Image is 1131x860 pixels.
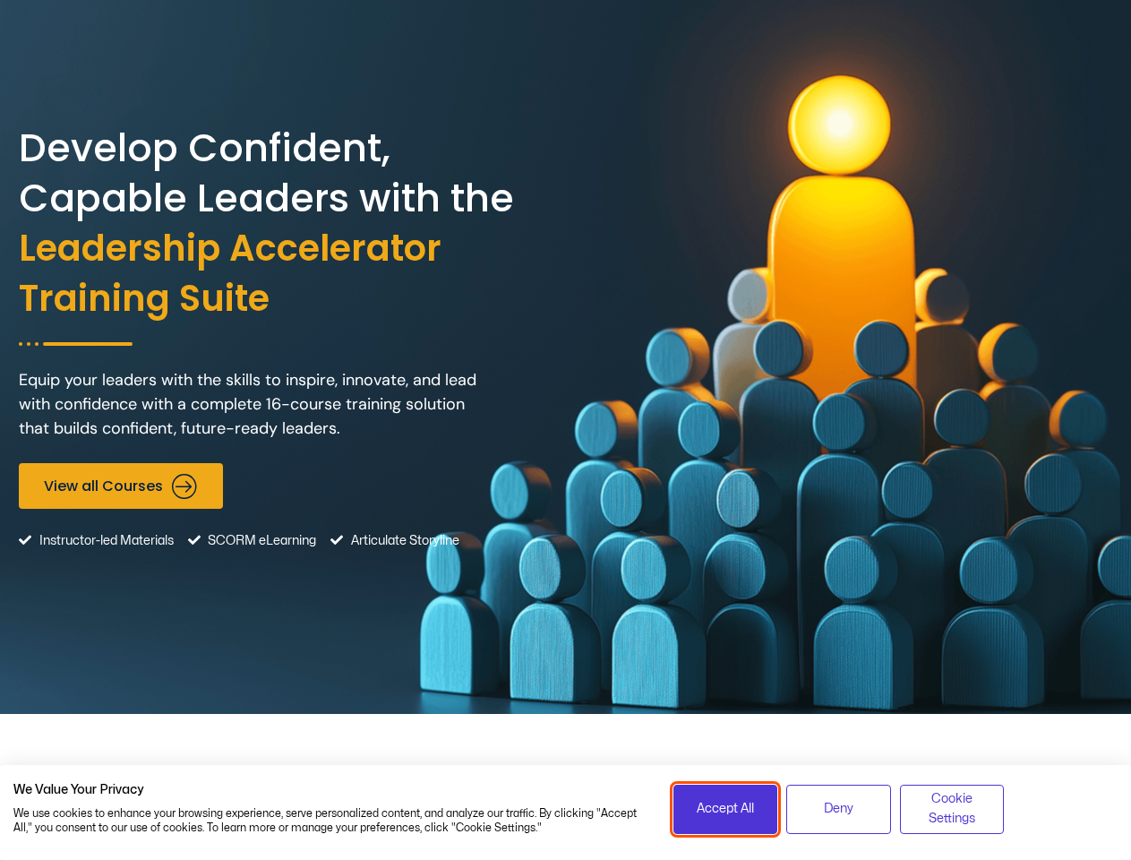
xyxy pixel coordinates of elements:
[13,782,647,798] h2: We Value Your Privacy
[19,368,484,441] p: Equip your leaders with the skills to inspire, innovate, and lead with confidence with a complete...
[697,799,754,819] span: Accept All
[13,805,647,836] p: We use cookies to enhance your browsing experience, serve personalized content, and analyze our t...
[824,799,853,819] span: Deny
[347,518,459,563] span: Articulate Storyline
[19,124,561,324] h2: Develop Confident, Capable Leaders with the
[900,785,1005,834] button: Adjust cookie preferences
[673,785,778,834] button: Accept all cookies
[19,224,561,324] span: Leadership Accelerator Training Suite
[35,518,174,563] span: Instructor-led Materials
[786,785,891,834] button: Deny all cookies
[912,789,993,830] span: Cookie Settings
[203,518,316,563] span: SCORM eLearning
[44,477,163,494] span: View all Courses
[19,463,223,509] a: View all Courses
